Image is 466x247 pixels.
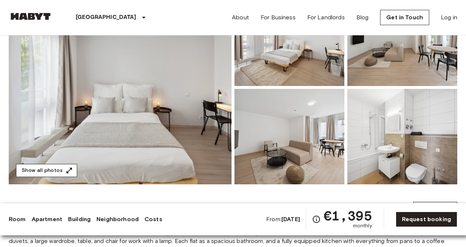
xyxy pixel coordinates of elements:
[312,215,321,224] svg: Check cost overview for full price breakdown. Please note that discounts apply to new joiners onl...
[232,13,249,22] a: About
[347,89,457,184] img: Picture of unit DE-04-070-032-01
[76,13,137,22] p: [GEOGRAPHIC_DATA]
[145,215,162,224] a: Costs
[413,202,457,217] button: See 3D map
[9,13,52,20] img: Habyt
[441,13,457,22] a: Log in
[16,164,77,177] button: Show all photos
[266,215,300,223] span: From:
[234,89,344,184] img: Picture of unit DE-04-070-032-01
[261,13,296,22] a: For Business
[324,209,372,222] span: €1,395
[353,222,372,230] span: monthly
[9,215,26,224] a: Room
[281,216,300,223] b: [DATE]
[96,215,139,224] a: Neighborhood
[356,13,369,22] a: Blog
[380,10,429,25] a: Get in Touch
[32,215,62,224] a: Apartment
[396,212,457,227] a: Request booking
[307,13,345,22] a: For Landlords
[68,215,91,224] a: Building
